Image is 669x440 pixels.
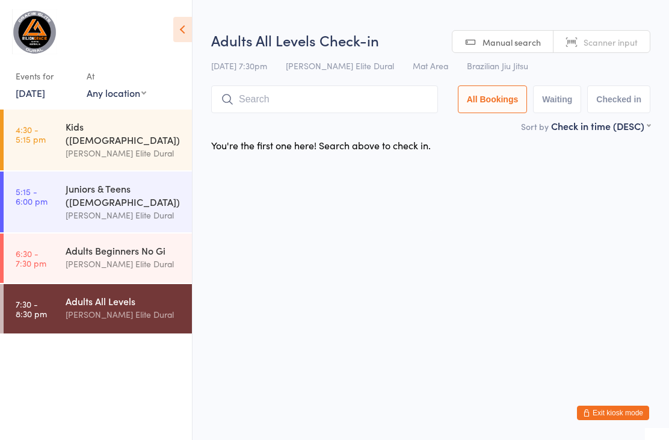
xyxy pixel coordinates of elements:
a: 7:30 -8:30 pmAdults All Levels[PERSON_NAME] Elite Dural [4,284,192,333]
span: Scanner input [584,36,638,48]
a: [DATE] [16,86,45,99]
div: Check in time (DESC) [551,119,650,132]
div: [PERSON_NAME] Elite Dural [66,257,182,271]
span: Manual search [482,36,541,48]
div: At [87,66,146,86]
div: Events for [16,66,75,86]
time: 5:15 - 6:00 pm [16,187,48,206]
h2: Adults All Levels Check-in [211,30,650,50]
div: Adults Beginners No Gi [66,244,182,257]
time: 6:30 - 7:30 pm [16,249,46,268]
span: Mat Area [413,60,448,72]
div: Kids ([DEMOGRAPHIC_DATA]) [66,120,182,146]
time: 4:30 - 5:15 pm [16,125,46,144]
div: [PERSON_NAME] Elite Dural [66,308,182,321]
img: Gracie Elite Jiu Jitsu Dural [12,9,57,54]
label: Sort by [521,120,549,132]
time: 7:30 - 8:30 pm [16,299,47,318]
button: Waiting [533,85,581,113]
button: Exit kiosk mode [577,406,649,420]
div: Adults All Levels [66,294,182,308]
a: 6:30 -7:30 pmAdults Beginners No Gi[PERSON_NAME] Elite Dural [4,234,192,283]
button: All Bookings [458,85,528,113]
a: 5:15 -6:00 pmJuniors & Teens ([DEMOGRAPHIC_DATA])[PERSON_NAME] Elite Dural [4,172,192,232]
a: 4:30 -5:15 pmKids ([DEMOGRAPHIC_DATA])[PERSON_NAME] Elite Dural [4,110,192,170]
span: Brazilian Jiu Jitsu [467,60,528,72]
div: Juniors & Teens ([DEMOGRAPHIC_DATA]) [66,182,182,208]
div: Any location [87,86,146,99]
button: Checked in [587,85,650,113]
span: [PERSON_NAME] Elite Dural [286,60,394,72]
div: [PERSON_NAME] Elite Dural [66,146,182,160]
input: Search [211,85,438,113]
div: [PERSON_NAME] Elite Dural [66,208,182,222]
div: You're the first one here! Search above to check in. [211,138,431,152]
span: [DATE] 7:30pm [211,60,267,72]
